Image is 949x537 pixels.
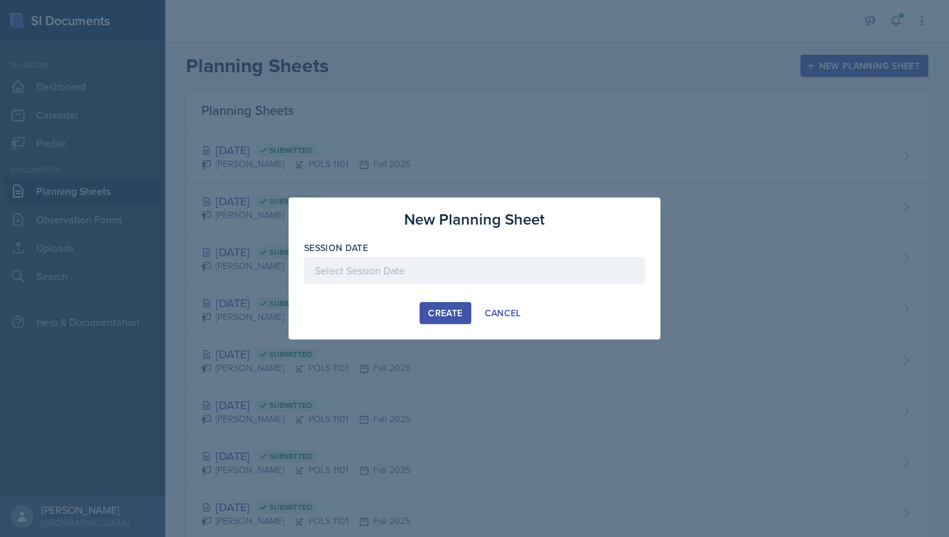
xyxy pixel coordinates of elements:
[420,302,471,324] button: Create
[485,308,521,318] div: Cancel
[404,208,545,231] h3: New Planning Sheet
[428,308,462,318] div: Create
[476,302,529,324] button: Cancel
[304,241,368,254] label: Session Date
